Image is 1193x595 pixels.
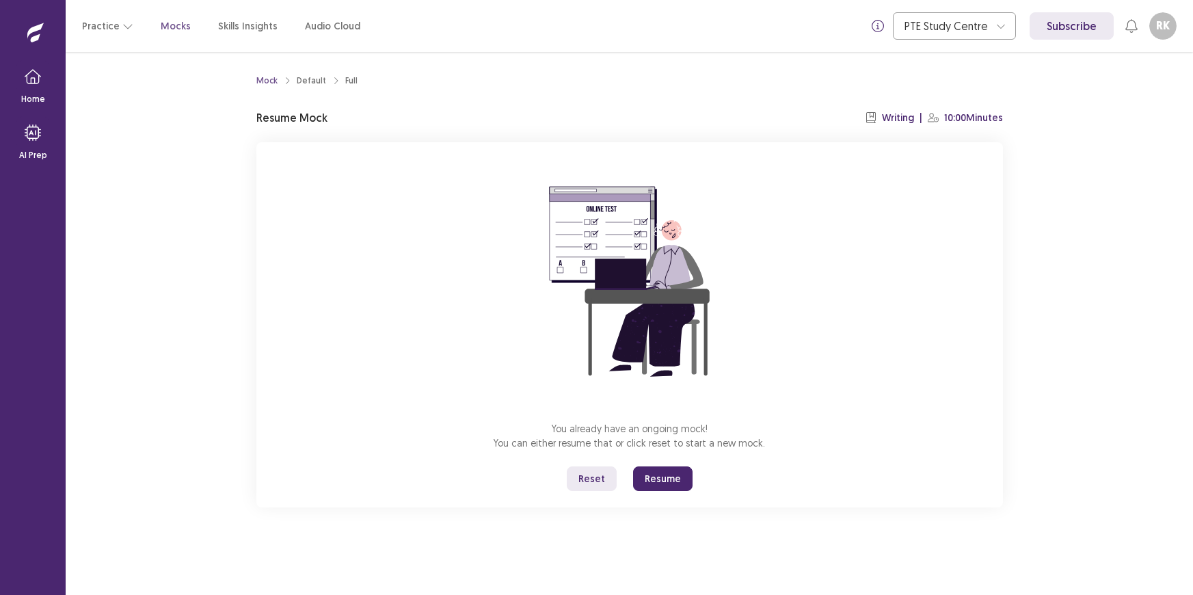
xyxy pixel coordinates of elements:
[345,75,358,87] div: Full
[567,466,617,491] button: Reset
[507,159,753,405] img: attend-mock
[920,111,922,125] p: |
[82,14,133,38] button: Practice
[256,109,327,126] p: Resume Mock
[494,421,765,450] p: You already have an ongoing mock! You can either resume that or click reset to start a new mock.
[161,19,191,34] a: Mocks
[218,19,278,34] a: Skills Insights
[256,75,358,87] nav: breadcrumb
[944,111,1003,125] p: 10:00 Minutes
[866,14,890,38] button: info
[297,75,326,87] div: Default
[19,149,47,161] p: AI Prep
[21,93,45,105] p: Home
[305,19,360,34] a: Audio Cloud
[882,111,914,125] p: Writing
[904,13,989,39] div: PTE Study Centre
[1149,12,1177,40] button: RK
[1030,12,1114,40] a: Subscribe
[256,75,278,87] a: Mock
[633,466,693,491] button: Resume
